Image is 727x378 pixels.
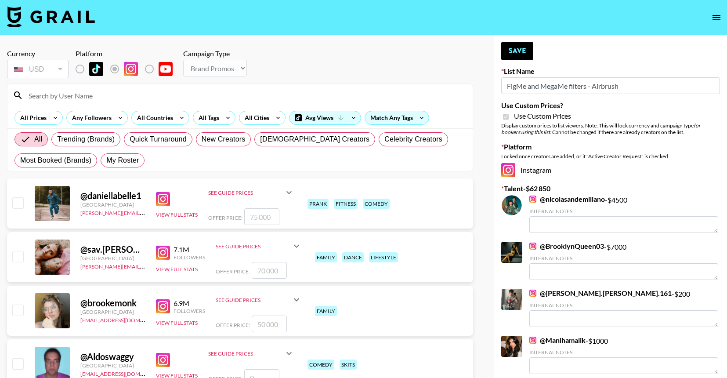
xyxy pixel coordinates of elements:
div: family [315,252,337,262]
div: [GEOGRAPHIC_DATA] [80,309,145,315]
img: Instagram [529,337,536,344]
span: Most Booked (Brands) [20,155,91,166]
a: [EMAIL_ADDRESS][DOMAIN_NAME] [80,369,169,377]
div: @ Aldoswaggy [80,351,145,362]
img: Instagram [156,299,170,313]
div: Display custom prices to list viewers. Note: This will lock currency and campaign type . Cannot b... [501,122,720,135]
input: 50 000 [252,316,287,332]
button: View Full Stats [156,211,198,218]
span: My Roster [106,155,139,166]
span: Use Custom Prices [514,112,571,120]
span: Trending (Brands) [57,134,115,145]
div: List locked to Instagram. [76,60,180,78]
span: Offer Price: [208,214,242,221]
span: Celebrity Creators [384,134,442,145]
div: All Countries [132,111,175,124]
div: - $ 200 [529,289,718,327]
div: - $ 4500 [529,195,718,233]
div: All Prices [15,111,48,124]
a: @nicolasandemiliano [529,195,605,204]
img: Instagram [529,196,536,203]
div: Campaign Type [183,49,247,58]
em: for bookers using this list [501,122,701,135]
div: prank [307,199,329,209]
img: TikTok [89,62,103,76]
img: Instagram [529,243,536,250]
label: List Name [501,67,720,76]
button: View Full Stats [156,266,198,273]
div: 7.1M [174,245,205,254]
div: All Tags [193,111,221,124]
div: Match Any Tags [365,111,429,124]
label: Platform [501,142,720,151]
label: Use Custom Prices? [501,101,720,110]
div: 6.9M [174,299,205,308]
div: See Guide Prices [216,297,291,303]
div: family [315,306,337,316]
div: - $ 7000 [529,242,718,280]
div: lifestyle [369,252,398,262]
span: Offer Price: [216,268,250,275]
div: See Guide Prices [216,236,302,257]
div: Internal Notes: [529,349,718,356]
div: Currency [7,49,69,58]
span: All [34,134,42,145]
div: Instagram [501,163,720,177]
img: Instagram [501,163,515,177]
a: [EMAIL_ADDRESS][DOMAIN_NAME] [80,315,169,323]
div: @ sav.[PERSON_NAME] [80,244,145,255]
div: [GEOGRAPHIC_DATA] [80,255,145,262]
div: Followers [174,254,205,261]
button: open drawer [708,9,725,26]
div: [GEOGRAPHIC_DATA] [80,362,145,369]
button: Save [501,42,533,60]
div: Any Followers [67,111,113,124]
input: 70 000 [252,262,287,279]
img: Instagram [156,353,170,367]
img: Instagram [156,246,170,260]
div: USD [9,62,67,77]
div: fitness [334,199,358,209]
div: Internal Notes: [529,208,718,214]
div: See Guide Prices [208,350,284,357]
div: See Guide Prices [216,243,291,250]
a: @Manihamalik [529,336,586,345]
a: @[PERSON_NAME].[PERSON_NAME].161 [529,289,672,298]
div: skits [340,360,357,370]
img: Instagram [529,290,536,297]
input: 75 000 [244,208,279,225]
input: Search by User Name [23,88,467,102]
div: dance [342,252,364,262]
img: YouTube [159,62,173,76]
img: Grail Talent [7,6,95,27]
img: Instagram [156,192,170,206]
span: [DEMOGRAPHIC_DATA] Creators [260,134,369,145]
a: @BrooklynQueen03 [529,242,604,251]
div: Followers [174,308,205,314]
div: All Cities [239,111,271,124]
div: @ brookemonk [80,298,145,309]
div: See Guide Prices [216,289,302,310]
div: Internal Notes: [529,302,718,309]
div: Internal Notes: [529,255,718,262]
button: View Full Stats [156,320,198,326]
span: Offer Price: [216,322,250,328]
div: Avg Views [289,111,361,124]
a: [PERSON_NAME][EMAIL_ADDRESS][DOMAIN_NAME] [80,262,210,270]
label: Talent - $ 62 850 [501,184,720,193]
div: Platform [76,49,180,58]
div: - $ 1000 [529,336,718,374]
a: [PERSON_NAME][EMAIL_ADDRESS][DOMAIN_NAME] [80,208,210,216]
div: Locked once creators are added, or if "Active Creator Request" is checked. [501,153,720,160]
div: comedy [363,199,390,209]
span: Quick Turnaround [130,134,187,145]
div: comedy [307,360,334,370]
div: See Guide Prices [208,343,294,364]
span: New Creators [202,134,246,145]
img: Instagram [124,62,138,76]
div: [GEOGRAPHIC_DATA] [80,201,145,208]
div: @ daniellabelle1 [80,190,145,201]
div: See Guide Prices [208,182,294,203]
div: See Guide Prices [208,189,284,196]
div: Currency is locked to USD [7,58,69,80]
